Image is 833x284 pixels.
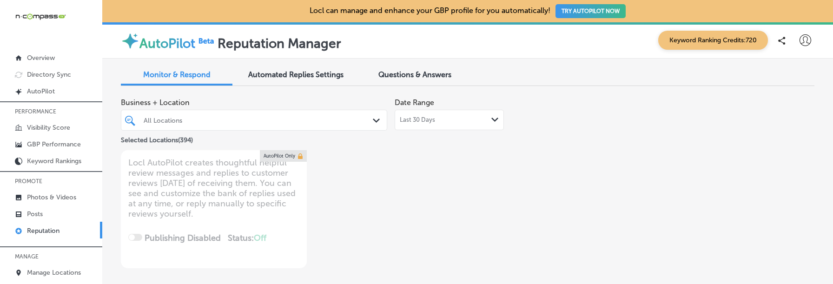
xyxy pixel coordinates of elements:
[121,98,387,107] span: Business + Location
[378,70,451,79] span: Questions & Answers
[15,12,66,21] img: 660ab0bf-5cc7-4cb8-ba1c-48b5ae0f18e60NCTV_CLogo_TV_Black_-500x88.png
[658,31,768,50] span: Keyword Ranking Credits: 720
[195,36,218,46] img: Beta
[144,116,374,124] div: All Locations
[27,87,55,95] p: AutoPilot
[139,36,195,51] label: AutoPilot
[218,36,341,51] label: Reputation Manager
[27,140,81,148] p: GBP Performance
[400,116,435,124] span: Last 30 Days
[27,193,76,201] p: Photos & Videos
[27,71,71,79] p: Directory Sync
[27,227,59,235] p: Reputation
[555,4,626,18] button: TRY AUTOPILOT NOW
[248,70,344,79] span: Automated Replies Settings
[27,54,55,62] p: Overview
[143,70,211,79] span: Monitor & Respond
[27,269,81,277] p: Manage Locations
[121,132,193,144] p: Selected Locations ( 394 )
[27,124,70,132] p: Visibility Score
[121,32,139,50] img: autopilot-icon
[27,210,43,218] p: Posts
[395,98,434,107] label: Date Range
[27,157,81,165] p: Keyword Rankings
